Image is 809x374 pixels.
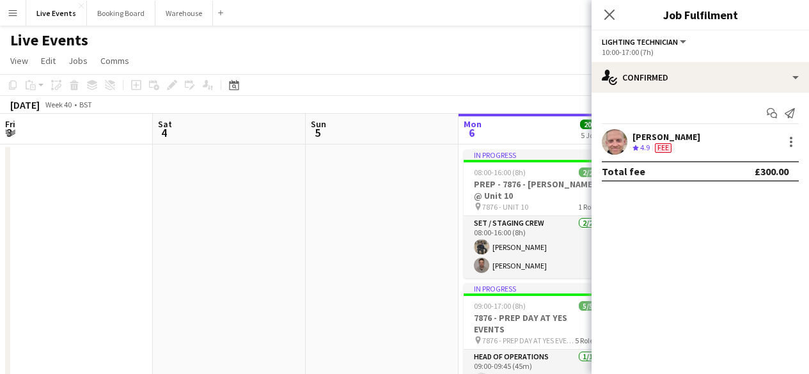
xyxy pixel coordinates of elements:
[10,55,28,66] span: View
[63,52,93,69] a: Jobs
[602,47,799,57] div: 10:00-17:00 (7h)
[581,130,605,140] div: 5 Jobs
[10,98,40,111] div: [DATE]
[42,100,74,109] span: Week 40
[602,37,688,47] button: Lighting Technician
[464,178,607,201] h3: PREP - 7876 - [PERSON_NAME] @ Unit 10
[462,125,482,140] span: 6
[464,216,607,278] app-card-role: Set / Staging Crew2/208:00-16:00 (8h)[PERSON_NAME][PERSON_NAME]
[640,143,650,152] span: 4.9
[579,168,597,177] span: 2/2
[482,202,528,212] span: 7876 - UNIT 10
[156,125,172,140] span: 4
[5,52,33,69] a: View
[36,52,61,69] a: Edit
[79,100,92,109] div: BST
[632,131,700,143] div: [PERSON_NAME]
[602,165,645,178] div: Total fee
[580,120,606,129] span: 20/20
[95,52,134,69] a: Comms
[464,150,607,278] app-job-card: In progress08:00-16:00 (8h)2/2PREP - 7876 - [PERSON_NAME] @ Unit 10 7876 - UNIT 101 RoleSet / Sta...
[578,202,597,212] span: 1 Role
[482,336,575,345] span: 7876 - PREP DAY AT YES EVENTS
[655,143,672,153] span: Fee
[592,62,809,93] div: Confirmed
[26,1,87,26] button: Live Events
[158,118,172,130] span: Sat
[474,168,526,177] span: 08:00-16:00 (8h)
[10,31,88,50] h1: Live Events
[100,55,129,66] span: Comms
[652,143,674,153] div: Crew has different fees then in role
[464,150,607,160] div: In progress
[155,1,213,26] button: Warehouse
[41,55,56,66] span: Edit
[464,312,607,335] h3: 7876 - PREP DAY AT YES EVENTS
[68,55,88,66] span: Jobs
[474,301,526,311] span: 09:00-17:00 (8h)
[579,301,597,311] span: 5/5
[3,125,15,140] span: 3
[87,1,155,26] button: Booking Board
[311,118,326,130] span: Sun
[464,118,482,130] span: Mon
[755,165,789,178] div: £300.00
[592,6,809,23] h3: Job Fulfilment
[5,118,15,130] span: Fri
[575,336,597,345] span: 5 Roles
[464,283,607,293] div: In progress
[602,37,678,47] span: Lighting Technician
[309,125,326,140] span: 5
